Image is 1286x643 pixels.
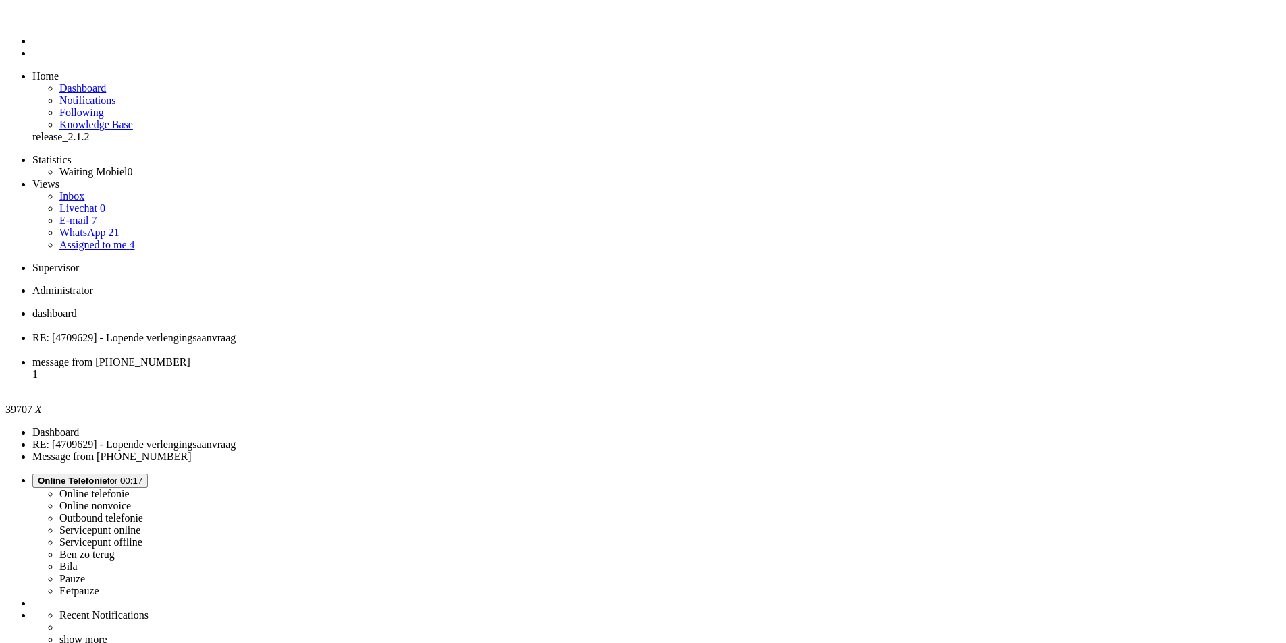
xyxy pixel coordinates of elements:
span: 0 [100,202,105,214]
li: Dashboard menu [32,35,1281,47]
a: Omnidesk [32,11,56,22]
span: RE: [4709629] - Lopende verlengingsaanvraag [32,332,236,343]
ul: dashboard menu items [5,70,1281,143]
span: message from [PHONE_NUMBER] [32,356,190,368]
a: Dashboard menu item [59,82,106,94]
a: Waiting Mobiel [59,166,132,177]
span: Online Telefonie [38,476,107,486]
div: Close tab [32,320,1281,332]
li: RE: [4709629] - Lopende verlengingsaanvraag [32,439,1281,451]
label: Servicepunt offline [59,536,142,548]
span: dashboard [32,308,77,319]
li: Online Telefoniefor 00:17 Online telefonieOnline nonvoiceOutbound telefonieServicepunt onlineServ... [32,474,1281,597]
a: Notifications menu item [59,94,116,106]
span: release_2.1.2 [32,131,89,142]
li: 39124 [32,356,1281,393]
a: E-mail 7 [59,215,97,226]
button: Online Telefoniefor 00:17 [32,474,148,488]
span: 4 [130,239,135,250]
span: Livechat [59,202,97,214]
a: Knowledge base [59,119,133,130]
span: 0 [127,166,132,177]
label: Pauze [59,573,85,584]
li: Message from [PHONE_NUMBER] [32,451,1281,463]
li: Tickets menu [32,47,1281,59]
li: Supervisor [32,262,1281,274]
a: Inbox [59,190,84,202]
span: Knowledge Base [59,119,133,130]
a: Assigned to me 4 [59,239,135,250]
span: Assigned to me [59,239,127,250]
li: 39707 [32,332,1281,356]
li: Recent Notifications [59,609,1281,621]
span: WhatsApp [59,227,105,238]
span: Dashboard [59,82,106,94]
li: Dashboard [32,426,1281,439]
span: 21 [108,227,119,238]
i: X [35,403,42,415]
label: Servicepunt online [59,524,140,536]
label: Online nonvoice [59,500,131,511]
ul: Menu [5,11,1281,59]
li: Views [32,178,1281,190]
a: Following [59,107,104,118]
span: 7 [92,215,97,226]
li: Dashboard [32,308,1281,332]
span: 39707 [5,403,32,415]
label: Bila [59,561,78,572]
label: Outbound telefonie [59,512,143,524]
li: Home menu item [32,70,1281,82]
li: Administrator [32,285,1281,297]
span: E-mail [59,215,89,226]
label: Eetpauze [59,585,99,596]
label: Online telefonie [59,488,130,499]
body: Rich Text Area. Press ALT-0 for help. [5,5,197,59]
div: Close tab [32,381,1281,393]
div: 1 [32,368,1281,381]
a: Livechat 0 [59,202,105,214]
span: for 00:17 [38,476,142,486]
div: Close tab [32,344,1281,356]
span: Notifications [59,94,116,106]
label: Ben zo terug [59,549,115,560]
li: Statistics [32,154,1281,166]
a: WhatsApp 21 [59,227,119,238]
